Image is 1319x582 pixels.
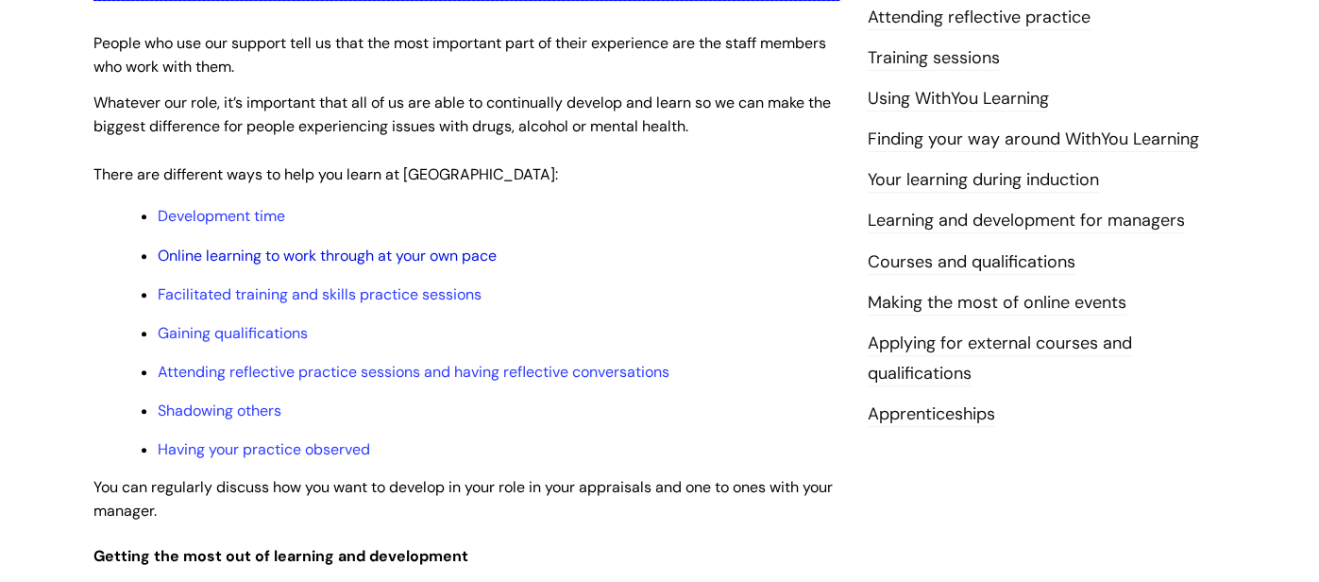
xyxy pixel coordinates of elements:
a: Your learning during induction [868,168,1099,193]
span: Getting the most out of learning and development [93,546,468,566]
a: Gaining qualifications [158,323,308,343]
a: Shadowing others [158,401,281,420]
a: Training sessions [868,46,1000,71]
a: Making the most of online events [868,291,1126,316]
a: Finding your way around WithYou Learning [868,128,1199,152]
a: Applying for external courses and qualifications [868,332,1132,386]
a: Apprenticeships [868,402,995,427]
a: Development time [158,206,285,226]
a: Facilitated training and skills practice sessions [158,284,482,304]
span: Whatever our role, it’s important that all of us are able to continually develop and learn so we ... [93,93,831,136]
a: Having your practice observed [158,439,370,459]
a: Online learning to work through at your own pace [158,246,497,265]
span: People who use our support tell us that the most important part of their experience are the staff... [93,33,826,77]
a: Using WithYou Learning [868,87,1049,111]
span: You can regularly discuss how you want to develop in your role in your appraisals and one to ones... [93,477,833,521]
a: Attending reflective practice sessions and having reflective conversations [158,362,669,382]
a: Courses and qualifications [868,250,1075,275]
span: There are different ways to help you learn at [GEOGRAPHIC_DATA]: [93,164,558,184]
a: Attending reflective practice [868,6,1091,30]
a: Learning and development for managers [868,209,1185,233]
